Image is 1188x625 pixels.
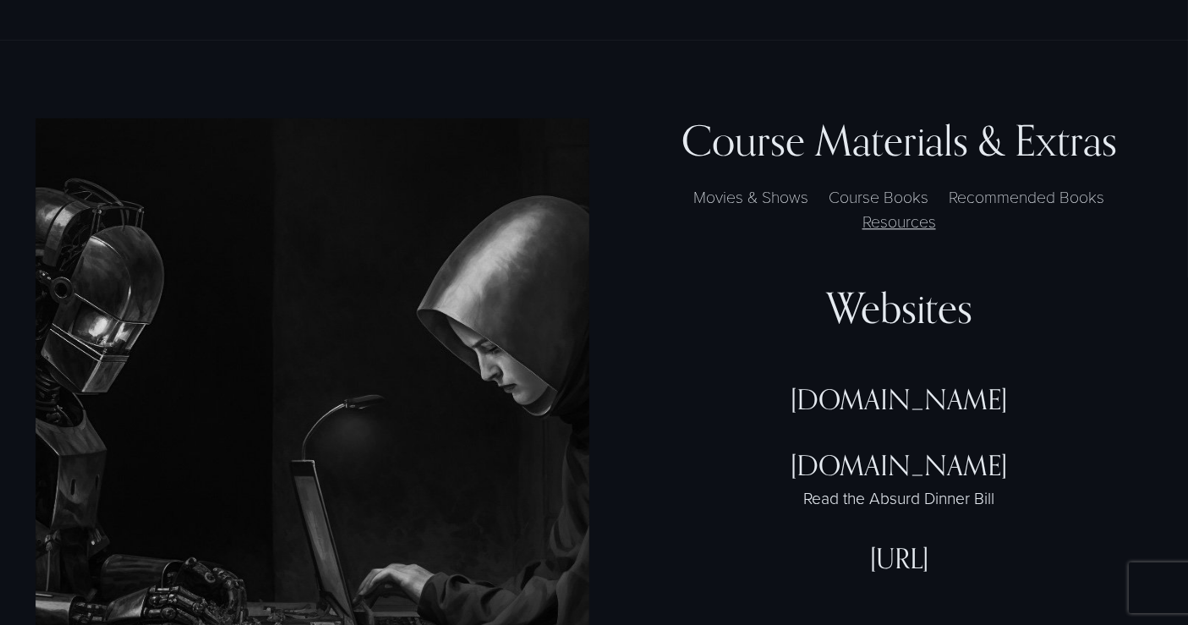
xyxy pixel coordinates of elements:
h3: Course Materials & Extras [646,118,1152,164]
label: Recommended Books [941,184,1113,209]
label: Resources [854,209,944,233]
label: Course Books [821,184,937,209]
div: Read the Absurd Dinner Bill [646,486,1152,509]
div: Resources [646,282,1152,607]
div: [DOMAIN_NAME] [646,382,1152,415]
div: Websites [646,282,1152,333]
label: Movies & Shows [685,184,816,209]
div: [URL] [646,541,1152,574]
div: [DOMAIN_NAME] [646,448,1152,481]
